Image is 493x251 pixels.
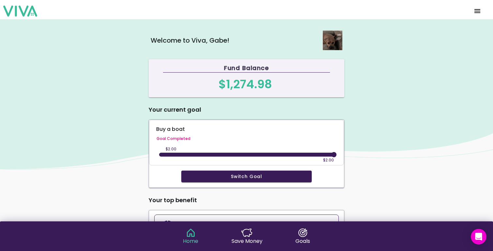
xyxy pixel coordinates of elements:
[297,229,308,237] img: singleWord.goals
[232,237,262,245] ion-text: Save Money
[149,59,344,97] a: Fund Balance$1,274.98
[149,196,344,205] p: Your top benefit
[183,237,198,245] ion-text: Home
[183,229,198,245] a: singleWord.homeHome
[241,229,252,237] img: singleWord.saveMoney
[323,157,334,163] span: $2.00
[157,136,338,142] ion-text: Goal Completed
[156,125,338,138] p: Buy a boat
[163,63,330,73] ion-text: Fund Balance
[149,105,344,114] p: Your current goal
[232,229,262,245] a: singleWord.saveMoneySave Money
[154,215,339,237] a: Repair My Credit
[149,120,344,165] a: Buy a boatGoal Completed$2.00$2.00
[231,174,262,179] ion-text: Switch Goal
[151,35,229,45] ion-text: Welcome to Viva , Gabe!
[166,146,176,152] span: $2.00
[154,171,339,182] a: Switch Goal
[471,229,486,244] div: Open Intercom Messenger
[160,218,175,234] img: amenity
[185,229,196,237] img: singleWord.home
[295,237,310,245] ion-text: Goals
[295,229,310,245] a: singleWord.goalsGoals
[218,76,272,92] ion-text: $1,274.98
